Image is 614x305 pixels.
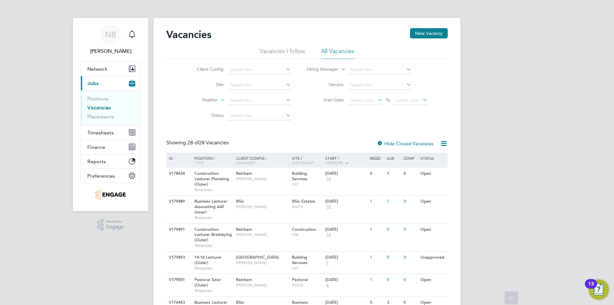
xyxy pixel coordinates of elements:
[302,66,338,73] label: Hiring Manager
[588,279,609,300] button: Open Resource Center, 13 new notifications
[236,300,244,305] span: BSix
[419,153,447,164] div: Status
[81,62,140,76] button: Network
[419,168,447,180] div: Open
[292,204,322,209] span: 60270
[377,140,434,147] label: Hide Closed Vacancies
[396,97,419,103] span: Select date
[194,160,203,165] span: Type
[81,189,141,200] a: Go to home page
[236,176,289,181] span: [PERSON_NAME]
[307,82,344,87] label: Vendor
[228,65,291,74] input: Search for...
[187,140,199,146] span: 28 of
[167,153,190,164] div: ID
[228,111,291,120] input: Select one
[236,260,289,265] span: [PERSON_NAME]
[81,24,141,55] a: NB[PERSON_NAME]
[325,232,332,237] span: 14
[385,274,402,286] div: 0
[402,168,419,180] div: 0
[236,277,252,282] span: Rainham
[292,300,308,305] span: Business
[194,187,233,192] span: Temporary
[321,47,354,59] li: All Vacancies
[194,266,233,271] span: Temporary
[97,219,124,231] a: Powered byEngage
[167,252,190,263] div: V179493
[236,227,252,232] span: Rainham
[194,277,221,288] span: Pastoral Tutor (Outer)
[87,173,115,179] span: Preferences
[194,254,222,265] span: 14-16 Lecturer (Outer)
[385,196,402,207] div: 1
[87,105,111,111] a: Vacancies
[384,96,392,104] span: To
[187,66,224,72] label: Client Config
[236,171,252,176] span: Rainham
[236,198,244,204] span: BSix
[96,189,125,200] img: jambo-logo-retina.png
[588,284,594,292] div: 13
[167,196,190,207] div: V179489
[290,153,324,168] div: Site /
[292,283,322,288] span: 90224
[307,97,344,103] label: Start Date
[167,224,190,236] div: V179491
[236,232,289,237] span: [PERSON_NAME]
[325,199,367,204] div: [DATE]
[194,288,233,293] span: Temporary
[402,196,419,207] div: 0
[236,204,289,209] span: [PERSON_NAME]
[292,182,322,187] span: 107
[419,252,447,263] div: Unapproved
[106,219,124,224] span: Powered by
[87,66,107,72] span: Network
[324,153,368,169] div: Start /
[325,227,367,232] div: [DATE]
[194,171,229,187] span: Construction Lecturer Plumbing (Outer)
[190,153,234,168] div: Position /
[292,227,316,232] span: Construction
[348,65,411,74] input: Search for...
[385,153,402,164] div: Sub
[402,252,419,263] div: 0
[325,277,367,283] div: [DATE]
[385,168,402,180] div: 1
[194,198,227,215] span: Business Lecturer Accounting AAT (Inner)
[385,252,402,263] div: 0
[419,196,447,207] div: Open
[81,154,140,168] button: Reports
[87,130,114,136] span: Timesheets
[260,47,305,59] li: Vacancies I follow
[187,82,224,87] label: Site
[368,252,385,263] div: 1
[325,283,329,288] span: 6
[236,283,289,288] span: [PERSON_NAME]
[105,30,116,39] span: NB
[167,274,190,286] div: V179501
[325,260,329,266] span: 7
[368,224,385,236] div: 1
[368,168,385,180] div: 0
[325,255,367,260] div: [DATE]
[167,168,190,180] div: V178434
[81,169,140,183] button: Preferences
[87,96,108,102] a: Positions
[419,274,447,286] div: Open
[325,204,332,210] span: 10
[181,97,218,103] label: Position
[368,274,385,286] div: 1
[402,153,419,164] div: Conf
[87,158,106,165] span: Reports
[348,81,411,90] input: Search for...
[81,76,140,90] button: Jobs
[73,18,148,211] nav: Main navigation
[194,215,233,220] span: Temporary
[292,160,314,165] span: Site Group
[410,28,448,38] button: New Vacancy
[292,266,322,271] span: 107
[402,274,419,286] div: 0
[194,243,233,248] span: Temporary
[81,90,140,125] div: Jobs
